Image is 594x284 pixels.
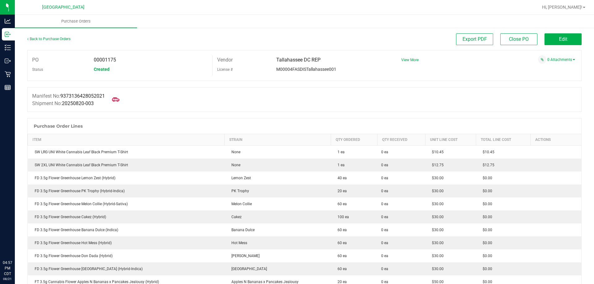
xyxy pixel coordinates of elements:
[32,92,105,100] label: Manifest No:
[381,214,388,220] span: 0 ea
[480,280,492,284] span: $0.00
[542,5,582,10] span: Hi, [PERSON_NAME]!
[476,134,530,146] th: Total Line Cost
[531,134,581,146] th: Actions
[480,163,494,167] span: $12.75
[377,134,425,146] th: Qty Received
[429,267,444,271] span: $30.00
[276,67,336,72] span: M00004FASDISTallahassee001
[456,33,493,45] button: Export PDF
[32,65,43,74] label: Status
[217,55,233,65] label: Vendor
[228,150,240,154] span: None
[53,19,99,24] span: Purchase Orders
[32,162,221,168] div: SW 2XL UNI White Cannabis Leaf Black Premium T-Shirt
[381,188,388,194] span: 0 ea
[334,280,347,284] span: 20 ea
[334,254,347,258] span: 60 ea
[429,228,444,232] span: $30.00
[480,150,494,154] span: $10.45
[334,189,347,193] span: 20 ea
[28,134,225,146] th: Item
[5,31,11,37] inline-svg: Inbound
[32,175,221,181] div: FD 3.5g Flower Greenhouse Lemon Zest (Hybrid)
[381,149,388,155] span: 0 ea
[480,176,492,180] span: $0.00
[228,267,267,271] span: [GEOGRAPHIC_DATA]
[334,215,349,219] span: 100 ea
[228,202,252,206] span: Melon Collie
[401,58,419,62] a: View More
[32,227,221,233] div: FD 3.5g Flower Greenhouse Banana Dulce (Indica)
[42,5,84,10] span: [GEOGRAPHIC_DATA]
[429,280,444,284] span: $50.00
[217,65,233,74] label: License #
[228,228,255,232] span: Banana Dulce
[228,280,299,284] span: Apples N Bananas x Pancakes Jealousy
[480,254,492,258] span: $0.00
[32,266,221,272] div: FD 3.5g Flower Greenhouse [GEOGRAPHIC_DATA] (Hybrid-Indica)
[60,93,105,99] span: 9373136428052021
[334,150,345,154] span: 1 ea
[27,37,71,41] a: Back to Purchase Orders
[228,163,240,167] span: None
[381,240,388,246] span: 0 ea
[381,162,388,168] span: 0 ea
[334,202,347,206] span: 60 ea
[334,267,347,271] span: 60 ea
[228,254,260,258] span: [PERSON_NAME]
[538,55,546,64] span: Attach a document
[3,260,12,277] p: 04:57 PM CDT
[429,202,444,206] span: $30.00
[381,266,388,272] span: 0 ea
[544,33,582,45] button: Edit
[381,253,388,259] span: 0 ea
[5,84,11,91] inline-svg: Reports
[480,267,492,271] span: $0.00
[334,241,347,245] span: 60 ea
[381,201,388,207] span: 0 ea
[225,134,331,146] th: Strain
[228,241,247,245] span: Hot Mess
[480,202,492,206] span: $0.00
[32,201,221,207] div: FD 3.5g Flower Greenhouse Melon Collie (Hybrid-Sativa)
[500,33,537,45] button: Close PO
[331,134,377,146] th: Qty Ordered
[547,57,575,62] a: 0 Attachments
[429,241,444,245] span: $30.00
[94,57,116,63] span: 00001175
[480,241,492,245] span: $0.00
[334,163,345,167] span: 1 ea
[5,71,11,77] inline-svg: Retail
[3,277,12,281] p: 08/21
[228,176,251,180] span: Lemon Zest
[15,15,137,28] a: Purchase Orders
[32,188,221,194] div: FD 3.5g Flower Greenhouse PK Trophy (Hybrid-Indica)
[509,36,529,42] span: Close PO
[480,189,492,193] span: $0.00
[228,189,249,193] span: PK Trophy
[429,163,444,167] span: $12.75
[32,240,221,246] div: FD 3.5g Flower Greenhouse Hot Mess (Hybrid)
[429,254,444,258] span: $30.00
[425,134,476,146] th: Unit Line Cost
[429,215,444,219] span: $30.00
[32,214,221,220] div: FD 3.5g Flower Greenhouse Cakez (Hybrid)
[6,235,25,253] iframe: Resource center
[32,149,221,155] div: SW LRG UNI White Cannabis Leaf Black Premium T-Shirt
[32,253,221,259] div: FD 3.5g Flower Greenhouse Don Dada (Hybrid)
[429,176,444,180] span: $30.00
[62,100,94,106] span: 20250820-003
[276,57,321,63] span: Tallahassee DC REP
[5,45,11,51] inline-svg: Inventory
[5,58,11,64] inline-svg: Outbound
[480,215,492,219] span: $0.00
[5,18,11,24] inline-svg: Analytics
[228,215,242,219] span: Cakez
[381,175,388,181] span: 0 ea
[110,93,122,106] span: Mark as Arrived
[334,228,347,232] span: 60 ea
[480,228,492,232] span: $0.00
[334,176,347,180] span: 40 ea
